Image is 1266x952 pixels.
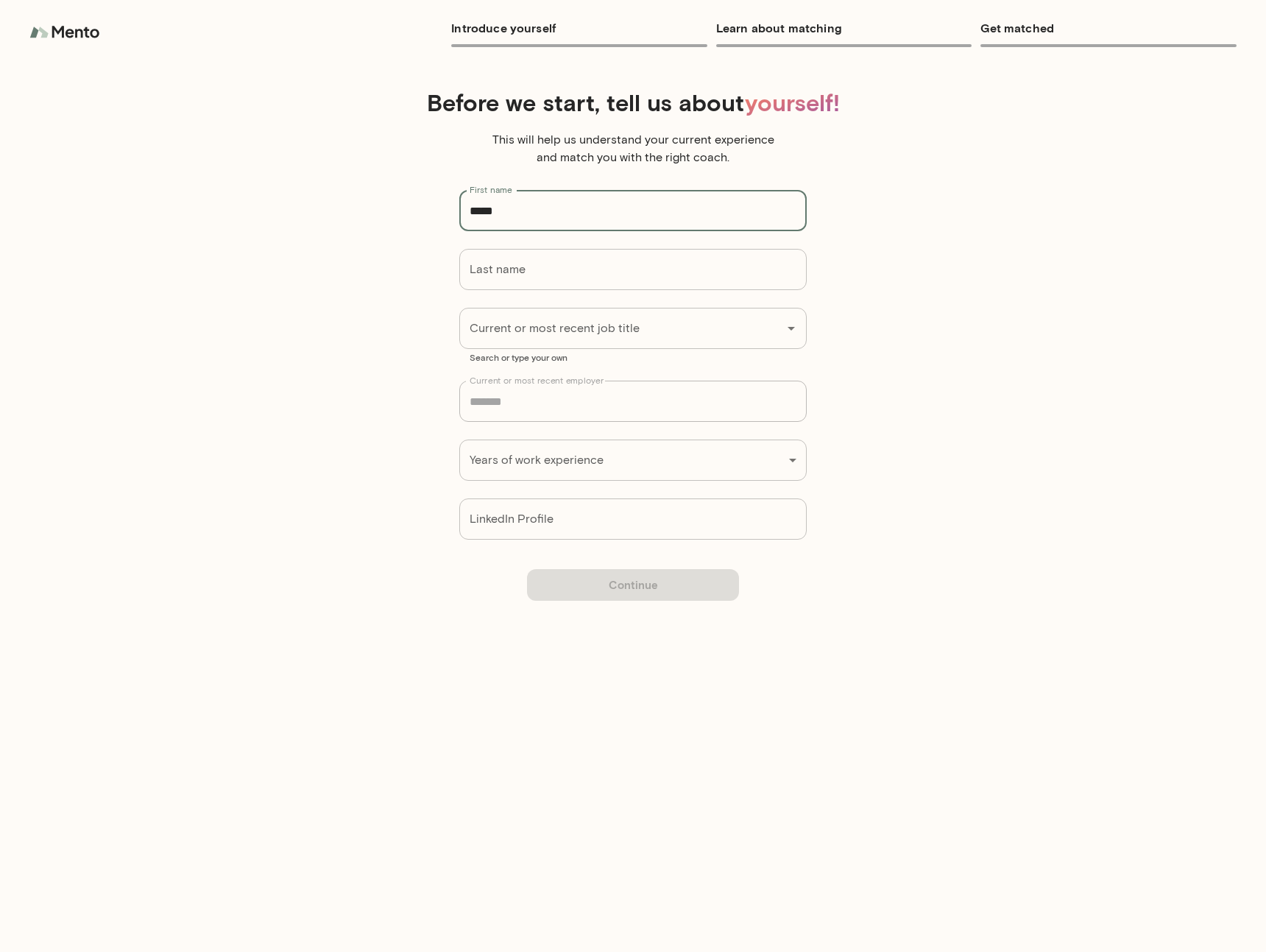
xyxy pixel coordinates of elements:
[745,88,840,116] span: yourself!
[716,18,972,38] h6: Learn about matching
[980,18,1237,38] h6: Get matched
[29,18,103,47] img: logo
[781,318,802,339] button: Open
[470,183,512,196] label: First name
[79,88,1187,116] h4: Before we start, tell us about
[470,351,796,363] p: Search or type your own
[470,374,604,387] label: Current or most recent employer
[451,18,707,38] h6: Introduce yourself
[486,131,780,166] p: This will help us understand your current experience and match you with the right coach.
